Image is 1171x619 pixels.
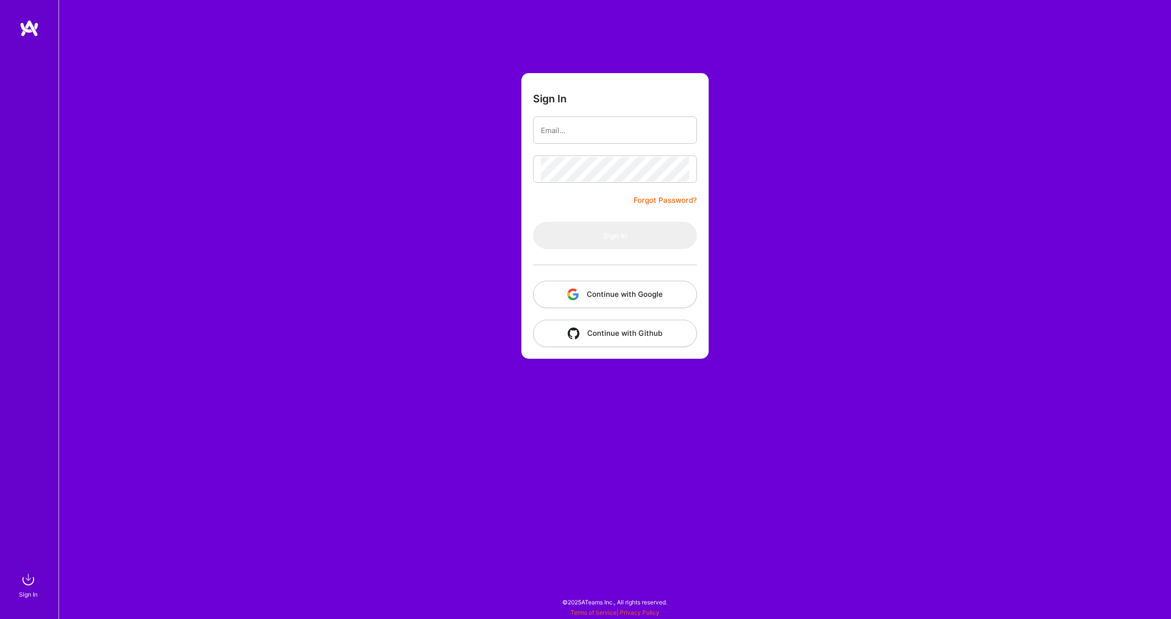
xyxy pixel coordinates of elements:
[541,118,689,143] input: Email...
[533,222,697,249] button: Sign In
[571,609,659,616] span: |
[620,609,659,616] a: Privacy Policy
[20,19,39,37] img: logo
[568,328,579,339] img: icon
[571,609,616,616] a: Terms of Service
[19,589,38,600] div: Sign In
[19,570,38,589] img: sign in
[567,289,579,300] img: icon
[20,570,38,600] a: sign inSign In
[533,93,567,105] h3: Sign In
[533,320,697,347] button: Continue with Github
[533,281,697,308] button: Continue with Google
[634,194,697,206] a: Forgot Password?
[59,590,1171,614] div: © 2025 ATeams Inc., All rights reserved.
